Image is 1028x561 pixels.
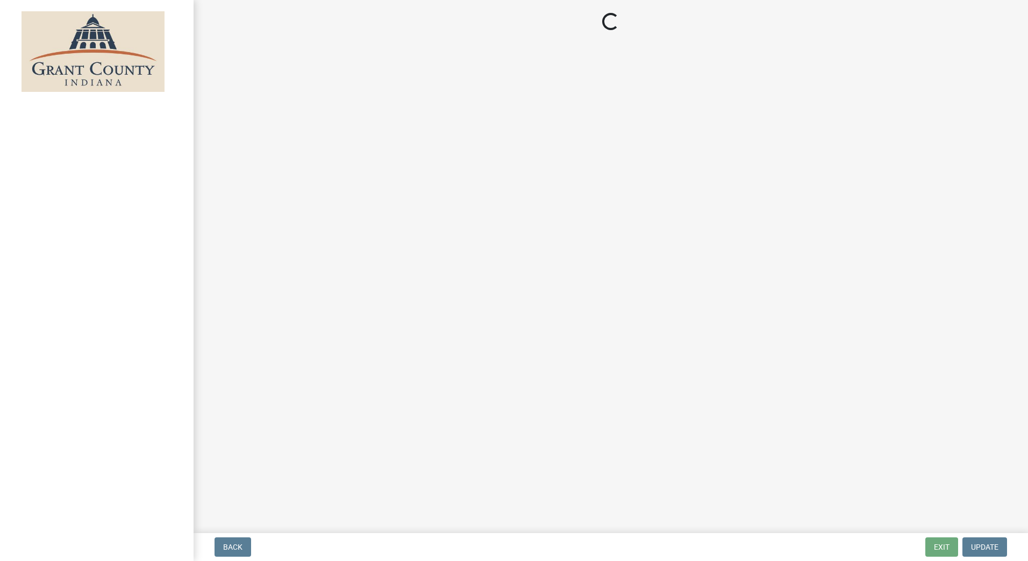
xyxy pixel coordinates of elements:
button: Exit [925,537,958,557]
img: Grant County, Indiana [22,11,165,92]
span: Update [971,543,998,551]
button: Update [962,537,1007,557]
span: Back [223,543,242,551]
button: Back [215,537,251,557]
